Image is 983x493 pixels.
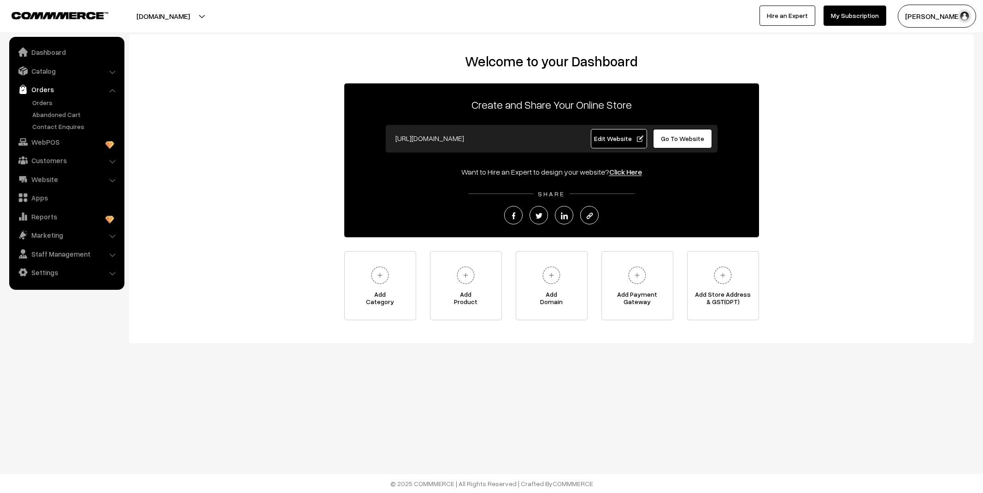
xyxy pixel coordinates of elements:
[430,291,501,309] span: Add Product
[516,251,588,320] a: AddDomain
[30,110,121,119] a: Abandoned Cart
[344,96,759,113] p: Create and Share Your Online Store
[609,167,642,176] a: Click Here
[759,6,815,26] a: Hire an Expert
[344,251,416,320] a: AddCategory
[104,5,222,28] button: [DOMAIN_NAME]
[367,263,393,288] img: plus.svg
[594,135,643,142] span: Edit Website
[12,208,121,225] a: Reports
[30,98,121,107] a: Orders
[12,189,121,206] a: Apps
[12,227,121,243] a: Marketing
[898,5,976,28] button: [PERSON_NAME]
[12,264,121,281] a: Settings
[958,9,971,23] img: user
[12,12,108,19] img: COMMMERCE
[516,291,587,309] span: Add Domain
[661,135,704,142] span: Go To Website
[12,9,92,20] a: COMMMERCE
[653,129,712,148] a: Go To Website
[430,251,502,320] a: AddProduct
[824,6,886,26] a: My Subscription
[710,263,736,288] img: plus.svg
[453,263,478,288] img: plus.svg
[553,480,593,487] a: COMMMERCE
[138,53,965,70] h2: Welcome to your Dashboard
[624,263,650,288] img: plus.svg
[601,251,673,320] a: Add PaymentGateway
[688,291,759,309] span: Add Store Address & GST(OPT)
[345,291,416,309] span: Add Category
[30,122,121,131] a: Contact Enquires
[602,291,673,309] span: Add Payment Gateway
[12,44,121,60] a: Dashboard
[591,129,647,148] a: Edit Website
[12,81,121,98] a: Orders
[12,134,121,150] a: WebPOS
[12,171,121,188] a: Website
[344,166,759,177] div: Want to Hire an Expert to design your website?
[12,152,121,169] a: Customers
[687,251,759,320] a: Add Store Address& GST(OPT)
[533,190,570,198] span: SHARE
[12,63,121,79] a: Catalog
[12,246,121,262] a: Staff Management
[539,263,564,288] img: plus.svg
